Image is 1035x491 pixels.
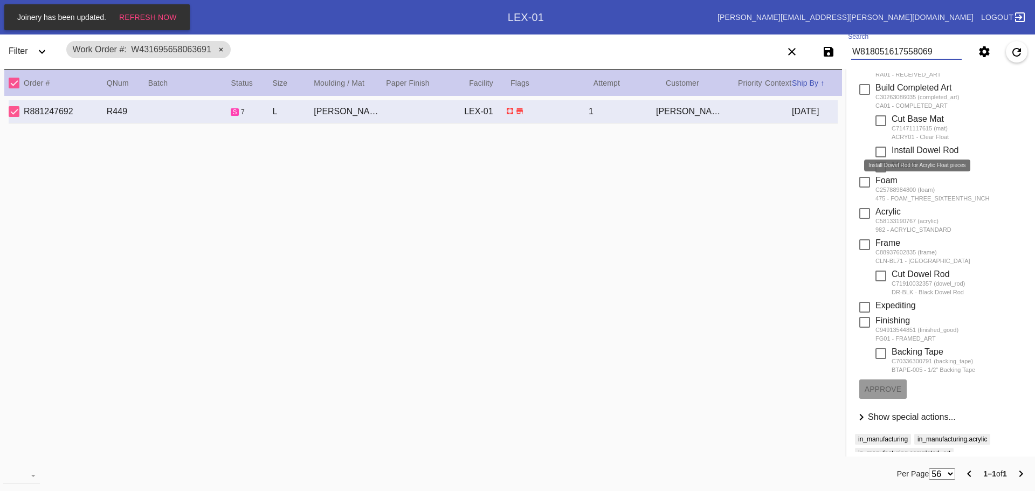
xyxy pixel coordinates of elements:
[859,379,907,399] button: Approve
[314,77,386,89] div: Moulding / Mat
[859,301,916,312] md-checkbox: Expediting
[1003,469,1007,478] b: 1
[875,93,959,110] div: C30263086035 (completed_art) CA01 - COMPLETED_ART
[875,185,990,203] div: C25788984800 (foam) 475 - FOAM_THREE_SIXTEENTHS_INCH
[875,326,958,343] div: C94913544851 (finished_good) FG01 - FRAMED_ART
[469,77,510,89] div: Facility
[25,6,508,28] div: Work OrdersExpand
[717,13,974,22] a: [PERSON_NAME][EMAIL_ADDRESS][PERSON_NAME][DOMAIN_NAME]
[897,467,929,480] label: Per Page
[983,469,996,478] b: 1–1
[241,108,245,116] span: 7 workflow steps remaining
[24,77,107,89] div: Order #
[272,77,314,89] div: Size
[314,107,381,116] div: [PERSON_NAME] / No Mat
[859,238,970,265] md-checkbox: Frame C88937602835 (frame) CLN-BL71 - Bolton
[859,207,951,234] md-checkbox: Acrylic C58133190767 (acrylic) 982 - ACRYLIC_STANDARD
[978,8,1026,27] a: Logout
[31,41,53,63] button: Expand
[875,176,898,185] span: Foam
[738,77,765,89] div: Priority
[9,105,25,119] md-checkbox: Select Work Order
[914,434,990,445] span: in_manufacturing.acrylic
[508,11,544,24] div: LEX-01
[855,434,911,445] span: in_manufacturing
[119,13,177,22] span: Refresh Now
[818,41,839,63] button: Save filters
[738,79,762,87] span: Priority
[781,41,803,63] button: Clear filters
[464,107,506,116] div: LEX-01
[272,79,287,87] span: Size
[666,77,738,89] div: Customer
[594,77,666,89] div: Attempt
[892,357,975,374] div: C70336300791 (backing_tape) BTAPE-005 - 1/2" Backing Tape
[510,77,594,89] div: Flags
[981,13,1013,22] span: Logout
[148,77,231,89] div: Batch
[107,77,148,89] div: QNum
[859,316,958,343] md-checkbox: Finishing C94913544851 (finished_good) FG01 - FRAMED_ART
[515,106,524,115] span: Ship to Store
[875,217,951,234] div: C58133190767 (acrylic) 982 - ACRYLIC_STANDARD
[792,79,818,87] span: Ship By
[656,107,723,116] div: [PERSON_NAME]
[892,279,965,296] div: C71910032357 (dowel_rod) DR-BLK - Black Dowel Rod
[232,108,237,116] span: s
[792,107,838,116] div: [DATE]
[875,269,965,296] md-checkbox: Cut Dowel Rod C71910032357 (dowel_rod) DR-BLK - Black Dowel Rod
[9,74,25,92] md-checkbox: Select All
[272,107,314,116] div: L
[9,46,28,56] span: Filter
[24,107,107,116] div: R881247692
[1006,41,1027,63] button: Refresh
[875,248,970,265] div: C88937602835 (frame) CLN-BL71 - [GEOGRAPHIC_DATA]
[974,41,995,63] button: Settings
[875,301,916,310] span: Expediting
[875,114,949,141] md-checkbox: Cut Base Mat C71471117615 (mat) ACRY01 - Clear Float
[241,108,245,116] span: 7
[892,269,950,279] span: Cut Dowel Rod
[820,79,824,87] span: ↑
[73,45,127,54] span: Work Order #
[785,51,798,60] ng-md-icon: Clear filters
[4,37,60,67] div: FilterExpand
[859,83,959,110] md-checkbox: Build Completed Art C30263086035 (completed_art) CA01 - COMPLETED_ART
[875,316,910,325] span: Finishing
[875,207,901,216] span: Acrylic
[875,238,900,247] span: Frame
[107,107,148,116] div: R449
[875,83,951,92] span: Build Completed Art
[589,107,656,116] div: 1
[765,77,792,89] div: Context
[3,467,40,483] md-select: download-file: Download...
[983,467,1007,480] div: of
[958,463,980,485] button: Previous Page
[386,77,469,89] div: Paper Finish
[792,77,838,89] div: Ship By ↑
[892,124,949,141] div: C71471117615 (mat) ACRY01 - Clear Float
[868,162,966,168] span: Install Dowel Rod for Acrylic Float pieces
[1010,463,1032,485] button: Next Page
[9,100,838,123] div: Select Work OrderR881247692R449Started 7 workflow steps remainingL[PERSON_NAME] / No MatLEX-011[P...
[859,176,990,203] md-checkbox: Foam C25788984800 (foam) 475 - FOAM_THREE_SIXTEENTHS_INCH
[131,45,211,54] span: W431695658063691
[506,106,514,115] span: Surface Float
[868,412,956,421] span: Show special actions...
[875,347,975,374] md-checkbox: Backing Tape C70336300791 (backing_tape) BTAPE-005 - 1/2" Backing Tape
[231,108,238,116] span: Started
[14,13,109,22] span: Joinery has been updated.
[116,8,180,27] button: Refresh Now
[855,448,954,459] span: in_manufacturing.completed_art
[231,77,272,89] div: Status
[892,347,943,356] span: Backing Tape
